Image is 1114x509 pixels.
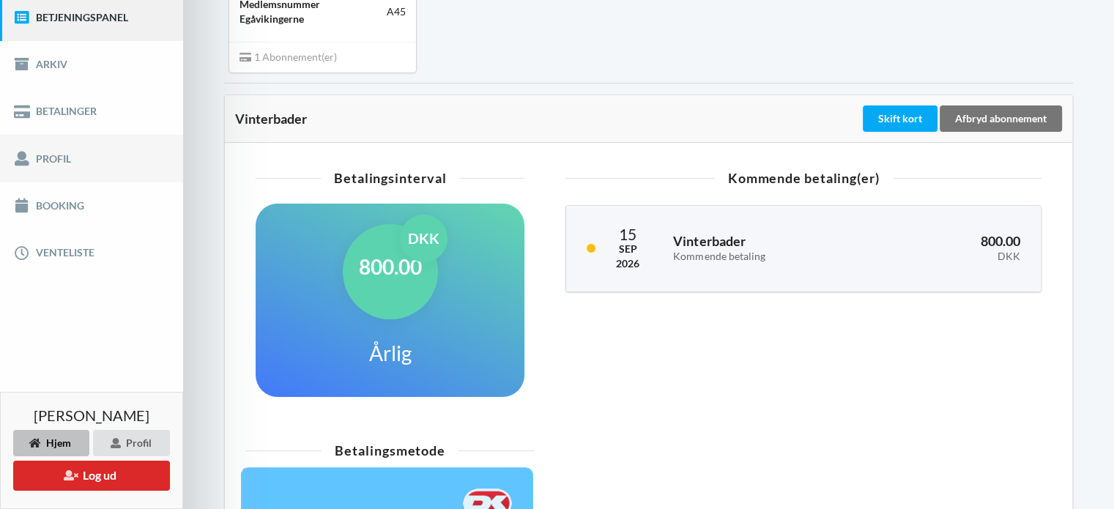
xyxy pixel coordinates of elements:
[239,51,337,63] span: 1 Abonnement(er)
[616,242,639,256] div: Sep
[940,105,1062,132] div: Afbryd abonnement
[616,256,639,271] div: 2026
[883,233,1020,262] h3: 800.00
[387,4,406,19] div: A45
[13,430,89,456] div: Hjem
[565,171,1041,185] div: Kommende betaling(er)
[400,215,448,262] div: DKK
[13,461,170,491] button: Log ud
[883,250,1020,263] div: DKK
[673,250,862,263] div: Kommende betaling
[34,408,149,423] span: [PERSON_NAME]
[673,233,862,262] h3: Vinterbader
[245,444,535,457] div: Betalingsmetode
[616,226,639,242] div: 15
[256,171,524,185] div: Betalingsinterval
[359,253,422,280] h1: 800.00
[369,340,412,366] h1: Årlig
[863,105,937,132] div: Skift kort
[235,111,860,126] div: Vinterbader
[93,430,170,456] div: Profil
